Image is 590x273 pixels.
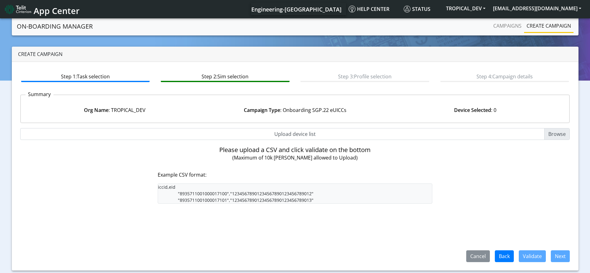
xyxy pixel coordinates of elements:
[251,6,341,13] span: Engineering-[GEOGRAPHIC_DATA]
[5,2,79,16] a: App Center
[524,20,574,32] a: Create campaign
[349,6,389,12] span: Help center
[26,90,53,98] p: Summary
[440,70,569,82] btn: Step 4: Campaign details
[34,5,80,16] span: App Center
[244,107,280,113] strong: Campaign Type
[12,47,578,62] div: Create campaign
[454,107,491,113] strong: Device Selected
[17,20,93,33] a: On-Boarding Manager
[401,3,442,15] a: Status
[346,3,401,15] a: Help center
[491,20,524,32] a: Campaigns
[385,106,565,114] div: : 0
[519,250,546,262] button: Validate
[21,70,150,82] btn: Step 1: Task selection
[349,6,355,12] img: knowledge.svg
[489,3,585,14] button: [EMAIL_ADDRESS][DOMAIN_NAME]
[161,70,289,82] btn: Step 2: Sim selection
[466,250,490,262] button: Cancel
[442,3,489,14] button: TROPICAL_DEV
[158,183,433,204] pre: iccid,eid "8935711001000017100","12345678901234567890123456789012" "8935711001000017101","1234567...
[25,106,205,114] div: : TROPICAL_DEV
[158,171,433,178] p: Example CSV format:
[495,250,514,262] button: Back
[5,4,31,14] img: logo-telit-cinterion-gw-new.png
[404,6,411,12] img: status.svg
[551,250,570,262] button: Next
[404,6,430,12] span: Status
[158,146,433,161] h5: Please upload a CSV and click validate on the bottom
[232,154,358,161] span: (Maximum of 10k [PERSON_NAME] allowed to Upload)
[300,70,429,82] btn: Step 3: Profile selection
[251,3,341,15] a: Your current platform instance
[84,107,109,113] strong: Org Name
[205,106,385,114] div: : Onboarding SGP.22 eUICCs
